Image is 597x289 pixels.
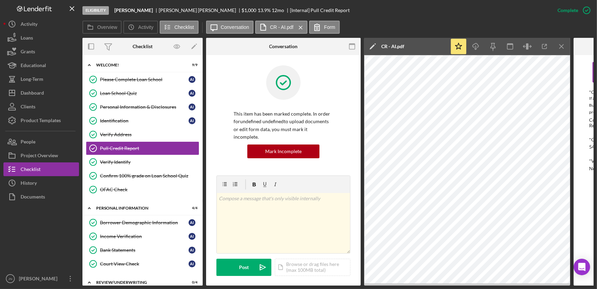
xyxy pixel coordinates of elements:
div: 0 / 4 [185,280,198,285]
div: [Internal] Pull Credit Report [290,8,350,13]
button: Checklist [3,162,79,176]
button: Educational [3,58,79,72]
div: 4 / 4 [185,206,198,210]
a: Confirm 100% grade on Loan School Quiz [86,169,199,183]
a: Please Complete Loan SchoolAI [86,73,199,86]
button: CR - AI.pdf [255,21,307,34]
div: A I [189,76,195,83]
div: Educational [21,58,46,74]
div: Bank Statements [100,247,189,253]
div: Project Overview [21,149,58,164]
button: Complete [551,3,594,17]
a: Pull Credit Report [86,141,199,155]
button: Conversation [206,21,254,34]
div: Confirm 100% grade on Loan School Quiz [100,173,199,179]
div: A I [189,104,195,110]
a: OFAC Check [86,183,199,196]
button: People [3,135,79,149]
a: Income VerificationAI [86,229,199,243]
button: Long-Term [3,72,79,86]
div: Checklist [133,44,153,49]
div: [PERSON_NAME] [17,272,62,287]
div: Verify Address [100,132,199,137]
button: Clients [3,100,79,114]
button: Grants [3,45,79,58]
a: Activity [3,17,79,31]
label: CR - AI.pdf [270,24,293,30]
div: Borrower Demographic Information [100,220,189,225]
div: A I [189,260,195,267]
div: 9 / 9 [185,63,198,67]
div: Please Complete Loan School [100,77,189,82]
div: History [21,176,37,192]
div: A I [189,247,195,254]
p: This item has been marked complete. In order for undefined undefined to upload documents or edit ... [234,110,333,141]
button: Overview [82,21,122,34]
a: Bank StatementsAI [86,243,199,257]
div: Mark Incomplete [265,144,302,158]
div: Eligibility [82,6,109,15]
div: Activity [21,17,37,33]
div: A I [189,233,195,240]
div: Loans [21,31,33,46]
label: Overview [97,24,117,30]
a: Verify Identify [86,155,199,169]
a: Court View CheckAI [86,257,199,271]
div: Pull Credit Report [100,146,199,151]
div: Dashboard [21,86,44,101]
label: Checklist [174,24,194,30]
div: Grants [21,45,35,60]
div: A I [189,219,195,226]
button: Form [309,21,340,34]
div: OFAC Check [100,187,199,192]
button: Product Templates [3,114,79,127]
b: [PERSON_NAME] [114,8,153,13]
div: Documents [21,190,45,205]
div: Income Verification [100,234,189,239]
div: A I [189,117,195,124]
text: JN [8,277,12,281]
div: Product Templates [21,114,61,129]
div: Court View Check [100,261,189,267]
button: Dashboard [3,86,79,100]
div: Welcome! [96,63,180,67]
div: Review/Underwriting [96,280,180,285]
div: Checklist [21,162,41,178]
div: Conversation [269,44,298,49]
label: Form [324,24,335,30]
button: Documents [3,190,79,204]
div: Personal Information & Disclosures [100,104,189,110]
button: Project Overview [3,149,79,162]
button: JN[PERSON_NAME] [3,272,79,286]
a: Personal Information & DisclosuresAI [86,100,199,114]
div: Verify Identify [100,159,199,165]
button: Loans [3,31,79,45]
button: Post [216,259,271,276]
label: Conversation [221,24,249,30]
div: Loan School Quiz [100,90,189,96]
span: $1,000 [242,7,257,13]
a: IdentificationAI [86,114,199,128]
div: Complete [557,3,578,17]
div: Identification [100,118,189,124]
button: History [3,176,79,190]
div: No [589,166,596,171]
div: CR - AI.pdf [381,44,404,49]
label: Activity [138,24,153,30]
div: Post [239,259,249,276]
div: Personal Information [96,206,180,210]
div: [PERSON_NAME] [PERSON_NAME] [159,8,242,13]
div: Open Intercom Messenger [574,259,590,275]
button: Checklist [160,21,199,34]
div: People [21,135,35,150]
a: Loan School QuizAI [86,86,199,100]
